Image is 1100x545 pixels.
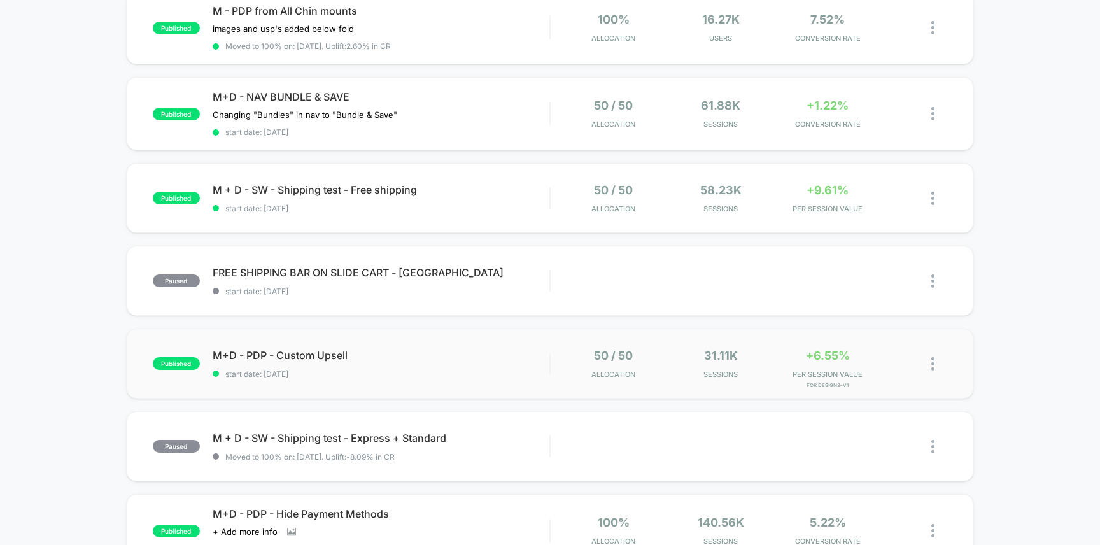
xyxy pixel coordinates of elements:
span: paused [153,274,200,287]
span: start date: [DATE] [213,369,550,379]
span: start date: [DATE] [213,287,550,296]
span: +9.61% [807,183,849,197]
span: images and usp's added below fold [213,24,354,34]
span: paused [153,440,200,453]
span: Moved to 100% on: [DATE] . Uplift: 2.60% in CR [225,41,391,51]
img: close [931,21,934,34]
span: 50 / 50 [594,99,633,112]
span: Sessions [670,204,771,213]
span: 5.22% [810,516,846,529]
span: Users [670,34,771,43]
span: M+D - PDP - Hide Payment Methods [213,507,550,520]
span: Allocation [591,120,635,129]
span: Allocation [591,370,635,379]
span: 100% [598,13,630,26]
span: 140.56k [698,516,744,529]
span: 50 / 50 [594,183,633,197]
span: PER SESSION VALUE [777,204,878,213]
span: published [153,192,200,204]
span: for Design2-V1 [777,382,878,388]
span: Sessions [670,120,771,129]
span: M+D - NAV BUNDLE & SAVE [213,90,550,103]
img: close [931,357,934,371]
span: 31.11k [704,349,738,362]
span: Moved to 100% on: [DATE] . Uplift: -8.09% in CR [225,452,395,462]
span: published [153,108,200,120]
img: close [931,524,934,537]
span: Changing "Bundles" in nav to "Bundle & Save" [213,110,397,120]
img: close [931,274,934,288]
span: PER SESSION VALUE [777,370,878,379]
span: Sessions [670,370,771,379]
img: close [931,107,934,120]
span: start date: [DATE] [213,204,550,213]
span: CONVERSION RATE [777,34,878,43]
span: 16.27k [702,13,740,26]
span: 61.88k [701,99,740,112]
span: M - PDP from All Chin mounts [213,4,550,17]
span: start date: [DATE] [213,127,550,137]
span: M + D - SW - Shipping test - Free shipping [213,183,550,196]
span: Allocation [591,204,635,213]
span: 7.52% [810,13,845,26]
span: FREE SHIPPING BAR ON SLIDE CART - [GEOGRAPHIC_DATA] [213,266,550,279]
span: Allocation [591,34,635,43]
span: +6.55% [806,349,850,362]
span: M + D - SW - Shipping test - Express + Standard [213,432,550,444]
span: published [153,525,200,537]
span: M+D - PDP - Custom Upsell [213,349,550,362]
span: CONVERSION RATE [777,120,878,129]
span: 58.23k [700,183,742,197]
img: close [931,192,934,205]
img: close [931,440,934,453]
span: published [153,22,200,34]
span: 100% [598,516,630,529]
span: + Add more info [213,527,278,537]
span: 50 / 50 [594,349,633,362]
span: published [153,357,200,370]
span: +1.22% [807,99,849,112]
